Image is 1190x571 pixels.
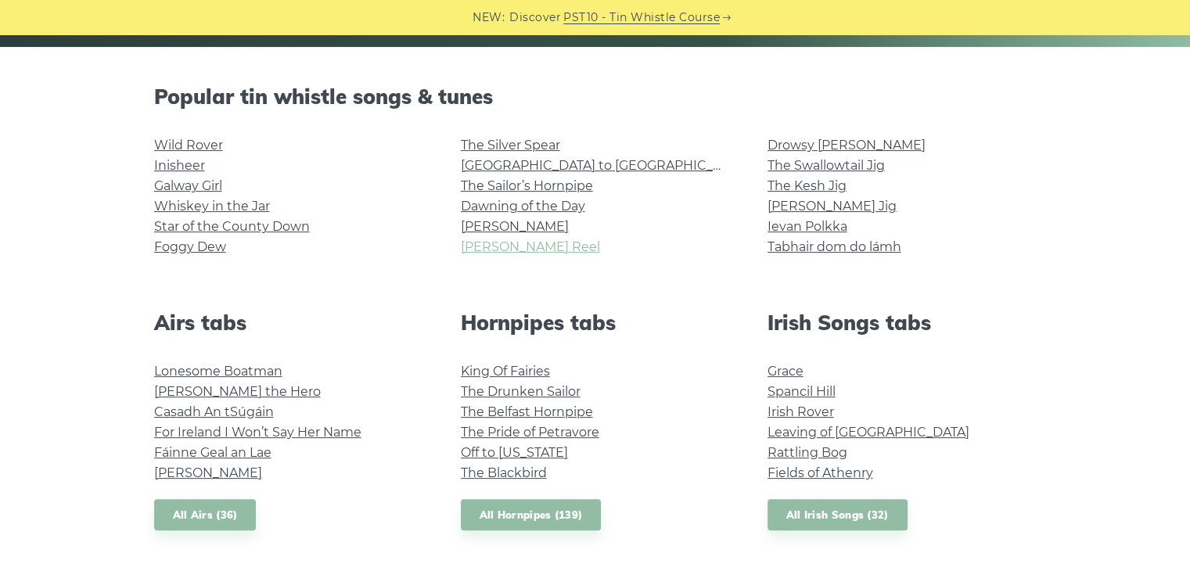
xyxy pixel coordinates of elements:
[768,178,847,193] a: The Kesh Jig
[461,425,599,440] a: The Pride of Petravore
[461,138,560,153] a: The Silver Spear
[768,384,836,399] a: Spancil Hill
[768,311,1037,335] h2: Irish Songs tabs
[461,199,585,214] a: Dawning of the Day
[154,364,282,379] a: Lonesome Boatman
[154,499,257,531] a: All Airs (36)
[154,311,423,335] h2: Airs tabs
[768,425,969,440] a: Leaving of [GEOGRAPHIC_DATA]
[768,138,926,153] a: Drowsy [PERSON_NAME]
[154,425,361,440] a: For Ireland I Won’t Say Her Name
[154,239,226,254] a: Foggy Dew
[154,384,321,399] a: [PERSON_NAME] the Hero
[768,219,847,234] a: Ievan Polkka
[768,404,834,419] a: Irish Rover
[461,404,593,419] a: The Belfast Hornpipe
[461,499,602,531] a: All Hornpipes (139)
[154,158,205,173] a: Inisheer
[461,384,581,399] a: The Drunken Sailor
[154,465,262,480] a: [PERSON_NAME]
[768,445,847,460] a: Rattling Bog
[461,465,547,480] a: The Blackbird
[154,199,270,214] a: Whiskey in the Jar
[154,219,310,234] a: Star of the County Down
[461,311,730,335] h2: Hornpipes tabs
[461,219,569,234] a: [PERSON_NAME]
[154,138,223,153] a: Wild Rover
[768,499,908,531] a: All Irish Songs (32)
[461,178,593,193] a: The Sailor’s Hornpipe
[154,404,274,419] a: Casadh An tSúgáin
[461,158,750,173] a: [GEOGRAPHIC_DATA] to [GEOGRAPHIC_DATA]
[473,9,505,27] span: NEW:
[461,239,600,254] a: [PERSON_NAME] Reel
[768,465,873,480] a: Fields of Athenry
[768,364,804,379] a: Grace
[768,199,897,214] a: [PERSON_NAME] Jig
[563,9,720,27] a: PST10 - Tin Whistle Course
[154,445,271,460] a: Fáinne Geal an Lae
[509,9,561,27] span: Discover
[461,364,550,379] a: King Of Fairies
[154,178,222,193] a: Galway Girl
[461,445,568,460] a: Off to [US_STATE]
[768,158,885,173] a: The Swallowtail Jig
[154,84,1037,109] h2: Popular tin whistle songs & tunes
[768,239,901,254] a: Tabhair dom do lámh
